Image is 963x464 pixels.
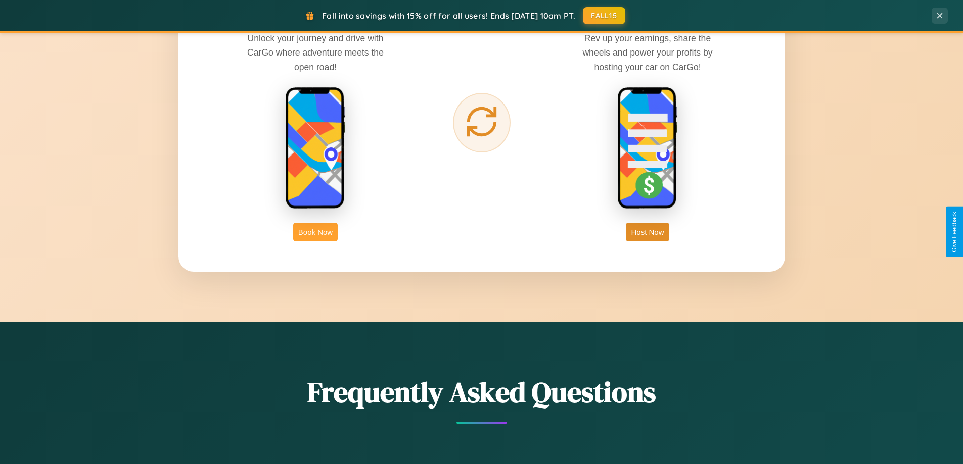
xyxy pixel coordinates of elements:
button: Book Now [293,223,338,241]
h2: Frequently Asked Questions [178,373,785,411]
p: Rev up your earnings, share the wheels and power your profits by hosting your car on CarGo! [572,31,723,74]
button: FALL15 [583,7,625,24]
div: Give Feedback [951,212,958,252]
p: Unlock your journey and drive with CarGo where adventure meets the open road! [240,31,391,74]
img: rent phone [285,87,346,210]
img: host phone [617,87,678,210]
button: Host Now [626,223,669,241]
span: Fall into savings with 15% off for all users! Ends [DATE] 10am PT. [322,11,575,21]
